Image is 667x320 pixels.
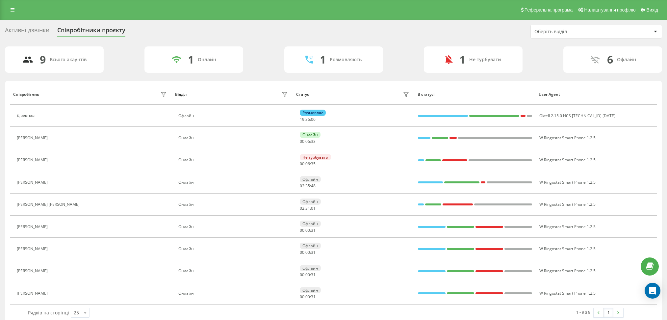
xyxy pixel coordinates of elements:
[305,183,310,189] span: 35
[311,139,316,144] span: 33
[647,7,658,13] span: Вихід
[188,53,194,66] div: 1
[320,53,326,66] div: 1
[178,247,289,251] div: Онлайн
[13,92,39,97] div: Співробітник
[300,250,316,255] div: : :
[300,199,321,205] div: Офлайн
[198,57,216,63] div: Онлайн
[311,294,316,300] span: 31
[305,117,310,122] span: 36
[300,162,316,166] div: : :
[300,272,304,278] span: 00
[539,157,596,163] span: W Ringostat Smart Phone 1.2.5
[300,206,316,211] div: : :
[539,113,615,119] span: Oktell 2.15.0 HCS [TECHNICAL_ID] [DATE]
[469,57,501,63] div: Не турбувати
[539,201,596,207] span: W Ringostat Smart Phone 1.2.5
[525,7,573,13] span: Реферальна програма
[300,176,321,182] div: Офлайн
[300,294,304,300] span: 00
[17,225,49,229] div: [PERSON_NAME]
[5,27,49,37] div: Активні дзвінки
[17,291,49,296] div: [PERSON_NAME]
[305,205,310,211] span: 31
[539,224,596,229] span: W Ringostat Smart Phone 1.2.5
[300,161,304,167] span: 00
[607,53,613,66] div: 6
[28,309,69,316] span: Рядків на сторінці
[300,139,316,144] div: : :
[17,158,49,162] div: [PERSON_NAME]
[539,92,654,97] div: User Agent
[300,243,321,249] div: Офлайн
[459,53,465,66] div: 1
[603,308,613,317] a: 1
[178,180,289,185] div: Онлайн
[300,183,304,189] span: 02
[539,290,596,296] span: W Ringostat Smart Phone 1.2.5
[300,295,316,299] div: : :
[300,205,304,211] span: 02
[50,57,87,63] div: Всього акаунтів
[178,291,289,296] div: Онлайн
[311,272,316,278] span: 31
[178,114,289,118] div: Офлайн
[17,136,49,140] div: [PERSON_NAME]
[305,250,310,255] span: 00
[57,27,125,37] div: Співробітники проєкту
[311,227,316,233] span: 31
[300,132,321,138] div: Онлайн
[175,92,187,97] div: Відділ
[17,113,37,118] div: Діректкол
[17,269,49,273] div: [PERSON_NAME]
[584,7,635,13] span: Налаштування профілю
[17,247,49,251] div: [PERSON_NAME]
[311,117,316,122] span: 06
[178,202,289,207] div: Онлайн
[534,29,613,35] div: Оберіть відділ
[539,179,596,185] span: W Ringostat Smart Phone 1.2.5
[311,250,316,255] span: 31
[311,161,316,167] span: 35
[300,265,321,271] div: Офлайн
[539,135,596,141] span: W Ringostat Smart Phone 1.2.5
[300,117,316,122] div: : :
[539,246,596,252] span: W Ringostat Smart Phone 1.2.5
[300,250,304,255] span: 00
[300,154,331,160] div: Не турбувати
[305,161,310,167] span: 06
[576,309,590,315] div: 1 - 9 з 9
[645,283,660,299] div: Open Intercom Messenger
[311,183,316,189] span: 48
[300,139,304,144] span: 00
[305,227,310,233] span: 00
[305,139,310,144] span: 06
[296,92,309,97] div: Статус
[300,228,316,233] div: : :
[178,158,289,162] div: Онлайн
[40,53,46,66] div: 9
[300,273,316,277] div: : :
[178,136,289,140] div: Онлайн
[17,202,81,207] div: [PERSON_NAME] [PERSON_NAME]
[178,225,289,229] div: Онлайн
[300,287,321,293] div: Офлайн
[617,57,636,63] div: Офлайн
[300,110,326,116] div: Розмовляє
[305,272,310,278] span: 00
[17,180,49,185] div: [PERSON_NAME]
[300,227,304,233] span: 00
[300,221,321,227] div: Офлайн
[300,117,304,122] span: 19
[305,294,310,300] span: 00
[330,57,362,63] div: Розмовляють
[300,184,316,188] div: : :
[74,309,79,316] div: 25
[539,268,596,274] span: W Ringostat Smart Phone 1.2.5
[178,269,289,273] div: Онлайн
[418,92,533,97] div: В статусі
[311,205,316,211] span: 01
